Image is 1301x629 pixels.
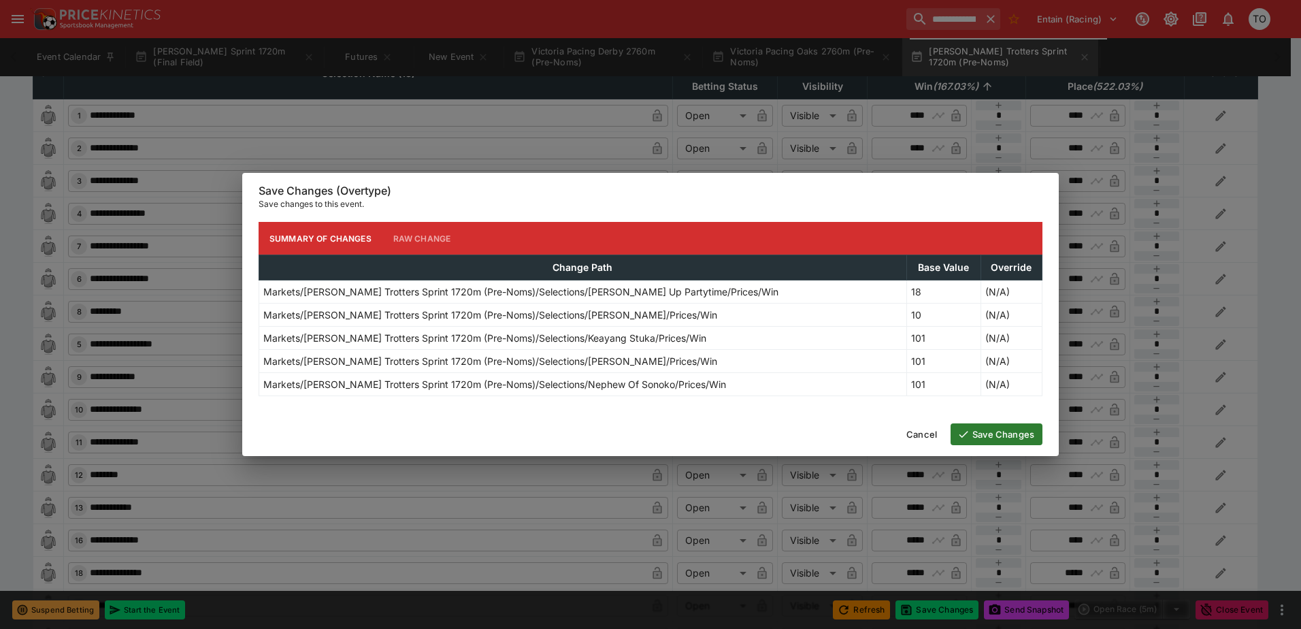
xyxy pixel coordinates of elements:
[981,350,1042,373] td: (N/A)
[259,222,382,255] button: Summary of Changes
[981,327,1042,350] td: (N/A)
[906,373,981,396] td: 101
[259,184,1042,198] h6: Save Changes (Overtype)
[263,354,717,368] p: Markets/[PERSON_NAME] Trotters Sprint 1720m (Pre-Noms)/Selections/[PERSON_NAME]/Prices/Win
[263,331,706,345] p: Markets/[PERSON_NAME] Trotters Sprint 1720m (Pre-Noms)/Selections/Keayang Stuka/Prices/Win
[951,423,1042,445] button: Save Changes
[981,373,1042,396] td: (N/A)
[906,327,981,350] td: 101
[981,304,1042,327] td: (N/A)
[263,308,717,322] p: Markets/[PERSON_NAME] Trotters Sprint 1720m (Pre-Noms)/Selections/[PERSON_NAME]/Prices/Win
[263,285,778,299] p: Markets/[PERSON_NAME] Trotters Sprint 1720m (Pre-Noms)/Selections/[PERSON_NAME] Up Partytime/Pric...
[981,255,1042,280] th: Override
[263,377,726,391] p: Markets/[PERSON_NAME] Trotters Sprint 1720m (Pre-Noms)/Selections/Nephew Of Sonoko/Prices/Win
[259,197,1042,211] p: Save changes to this event.
[259,255,907,280] th: Change Path
[906,280,981,304] td: 18
[382,222,462,255] button: Raw Change
[898,423,945,445] button: Cancel
[906,255,981,280] th: Base Value
[981,280,1042,304] td: (N/A)
[906,304,981,327] td: 10
[906,350,981,373] td: 101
